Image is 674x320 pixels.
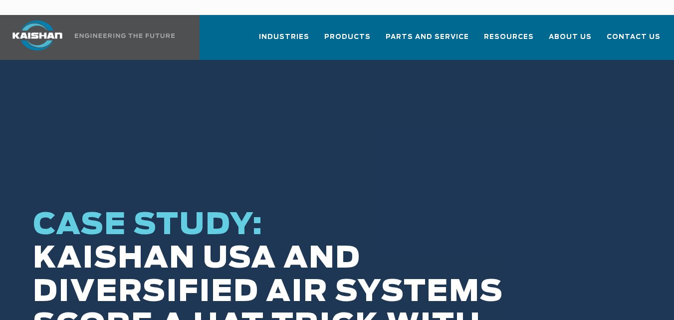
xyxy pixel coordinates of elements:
[386,31,469,43] span: Parts and Service
[259,31,309,43] span: Industries
[75,33,175,38] img: Engineering the future
[324,24,371,58] a: Products
[549,24,592,58] a: About Us
[549,31,592,43] span: About Us
[259,24,309,58] a: Industries
[33,210,263,240] span: CASE STUDY:
[607,31,661,43] span: Contact Us
[324,31,371,43] span: Products
[484,31,534,43] span: Resources
[484,24,534,58] a: Resources
[386,24,469,58] a: Parts and Service
[607,24,661,58] a: Contact Us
